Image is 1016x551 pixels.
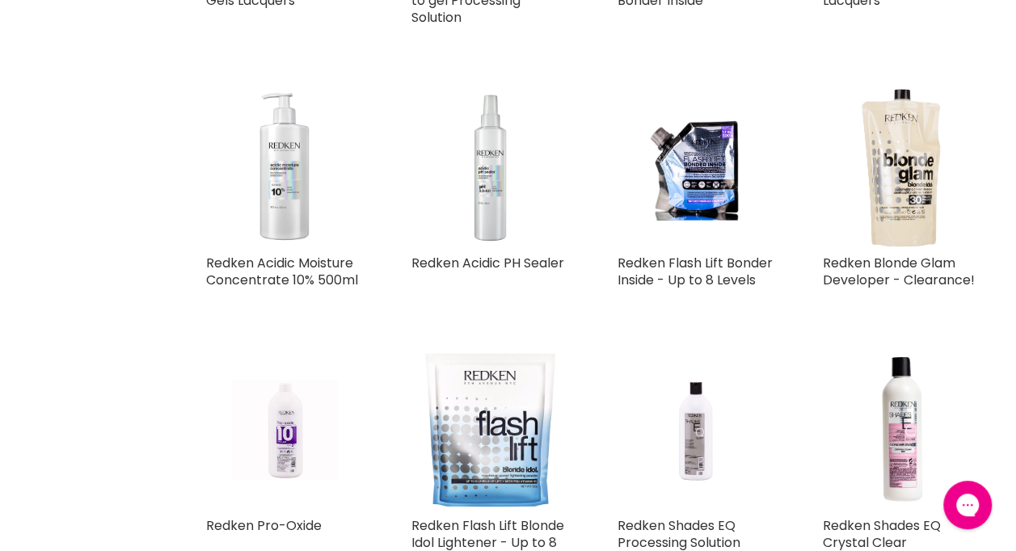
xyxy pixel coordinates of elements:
[823,89,980,246] a: Redken Blonde Glam Developer - Clearance!
[411,254,564,272] a: Redken Acidic PH Sealer
[618,351,774,508] a: Redken Shades EQ Processing Solution
[823,351,980,508] a: Redken Shades EQ Crystal Clear
[206,254,358,289] a: Redken Acidic Moisture Concentrate 10% 500ml
[232,351,337,508] img: Redken Pro-Oxide
[618,515,740,551] a: Redken Shades EQ Processing Solution
[206,515,322,534] a: Redken Pro-Oxide
[857,351,945,508] img: Redken Shades EQ Crystal Clear
[643,89,748,246] img: Redken Flash Lift Bonder Inside - Up to 8 Levels
[411,89,568,246] img: Redken Acidic PH Sealer
[935,475,1000,535] iframe: Gorgias live chat messenger
[823,254,975,289] a: Redken Blonde Glam Developer - Clearance!
[206,351,363,508] a: Redken Pro-Oxide
[823,515,941,551] a: Redken Shades EQ Crystal Clear
[618,89,774,246] a: Redken Flash Lift Bonder Inside - Up to 8 Levels
[618,254,773,289] a: Redken Flash Lift Bonder Inside - Up to 8 Levels
[411,351,568,508] img: Redken Flash Lift Blonde Idol Lightener - Up to 8 Levels
[849,89,954,246] img: Redken Blonde Glam Developer - Clearance!
[206,89,363,246] img: Redken Acidic Moisture Concentrate 10% 500ml
[643,351,748,508] img: Redken Shades EQ Processing Solution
